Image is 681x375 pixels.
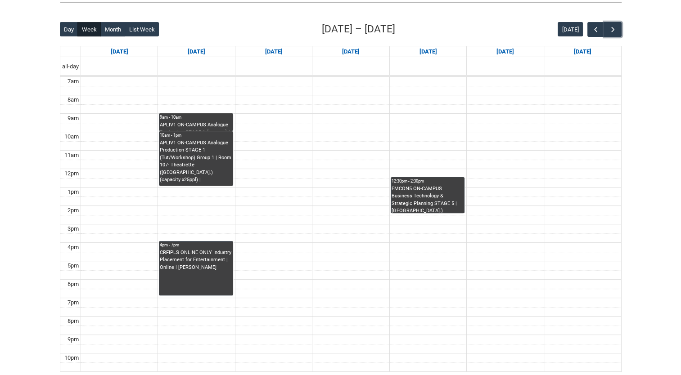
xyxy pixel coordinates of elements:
div: 4pm [66,243,81,252]
a: Go to September 15, 2025 [186,46,207,57]
a: Go to September 14, 2025 [109,46,130,57]
button: Day [60,22,78,36]
div: 9am - 10am [160,114,232,121]
div: 9am [66,114,81,123]
div: 11am [63,151,81,160]
div: 4pm - 7pm [160,242,232,248]
button: Previous Week [587,22,604,37]
div: 10pm [63,353,81,362]
div: 3pm [66,224,81,233]
div: CRFIPLS ONLINE ONLY Industry Placement for Entertainment | Online | [PERSON_NAME] [160,249,232,272]
button: Next Week [604,22,621,37]
div: 10am - 1pm [160,132,232,138]
div: 2pm [66,206,81,215]
a: Go to September 17, 2025 [340,46,361,57]
div: 12:30pm - 2:30pm [392,178,464,184]
a: Go to September 19, 2025 [495,46,516,57]
div: 9pm [66,335,81,344]
div: 12pm [63,169,81,178]
div: APLIV1 ON-CAMPUS Analogue Production STAGE 1 (Tut/Workshop) Group 1 | Room 107- Theatrette ([GEOG... [160,139,232,186]
button: List Week [125,22,159,36]
div: 1pm [66,187,81,196]
a: Go to September 16, 2025 [263,46,284,57]
div: 8pm [66,317,81,326]
div: 8am [66,95,81,104]
span: all-day [60,62,81,71]
div: 7pm [66,298,81,307]
div: 7am [66,77,81,86]
div: 6pm [66,280,81,289]
h2: [DATE] – [DATE] [322,22,395,37]
button: [DATE] [558,22,583,36]
div: 10am [63,132,81,141]
a: Go to September 18, 2025 [417,46,438,57]
div: 5pm [66,261,81,270]
div: EMCON5 ON-CAMPUS Business Technology & Strategic Planning STAGE 5 | [GEOGRAPHIC_DATA].) (capacity... [392,185,464,213]
a: Go to September 20, 2025 [572,46,593,57]
button: Month [100,22,125,36]
button: Week [77,22,101,36]
div: APLIV1 ON-CAMPUS Analogue Production STAGE 1 (Lecture) | [GEOGRAPHIC_DATA] ([GEOGRAPHIC_DATA].) (... [160,121,232,131]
